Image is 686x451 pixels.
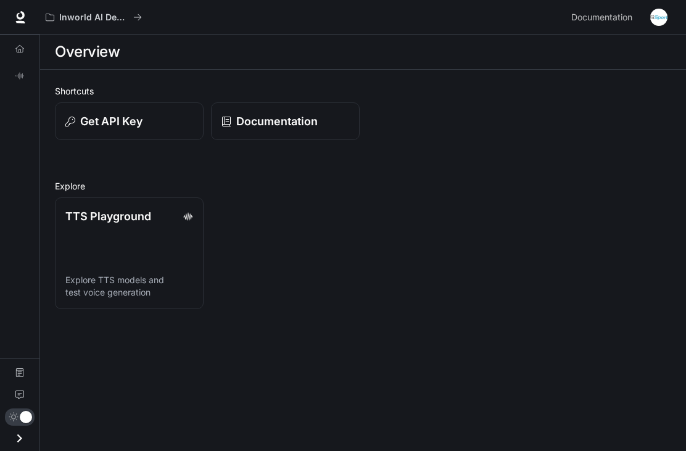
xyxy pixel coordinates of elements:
[80,113,143,130] p: Get API Key
[647,5,671,30] button: User avatar
[5,39,35,59] a: Overview
[65,208,151,225] p: TTS Playground
[55,180,671,192] h2: Explore
[55,85,671,97] h2: Shortcuts
[566,5,642,30] a: Documentation
[650,9,667,26] img: User avatar
[571,10,632,25] span: Documentation
[211,102,360,140] a: Documentation
[40,5,147,30] button: All workspaces
[65,274,193,299] p: Explore TTS models and test voice generation
[55,39,120,64] h1: Overview
[5,385,35,405] a: Feedback
[55,102,204,140] button: Get API Key
[20,410,32,423] span: Dark mode toggle
[59,12,128,23] p: Inworld AI Demos
[6,426,33,451] button: Open drawer
[55,197,204,309] a: TTS PlaygroundExplore TTS models and test voice generation
[5,363,35,383] a: Documentation
[5,66,35,86] a: TTS Playground
[236,113,318,130] p: Documentation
